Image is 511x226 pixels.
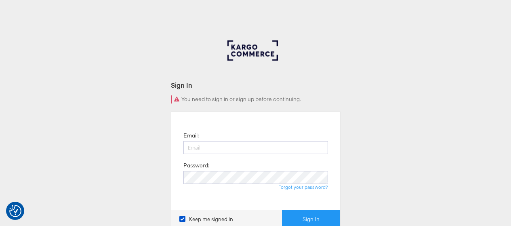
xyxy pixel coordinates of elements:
input: Email [183,141,328,154]
label: Email: [183,132,199,139]
label: Keep me signed in [179,215,233,223]
div: Sign In [171,80,341,90]
label: Password: [183,162,209,169]
a: Forgot your password? [278,184,328,190]
div: You need to sign in or sign up before continuing. [171,95,341,103]
button: Consent Preferences [9,205,21,217]
img: Revisit consent button [9,205,21,217]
